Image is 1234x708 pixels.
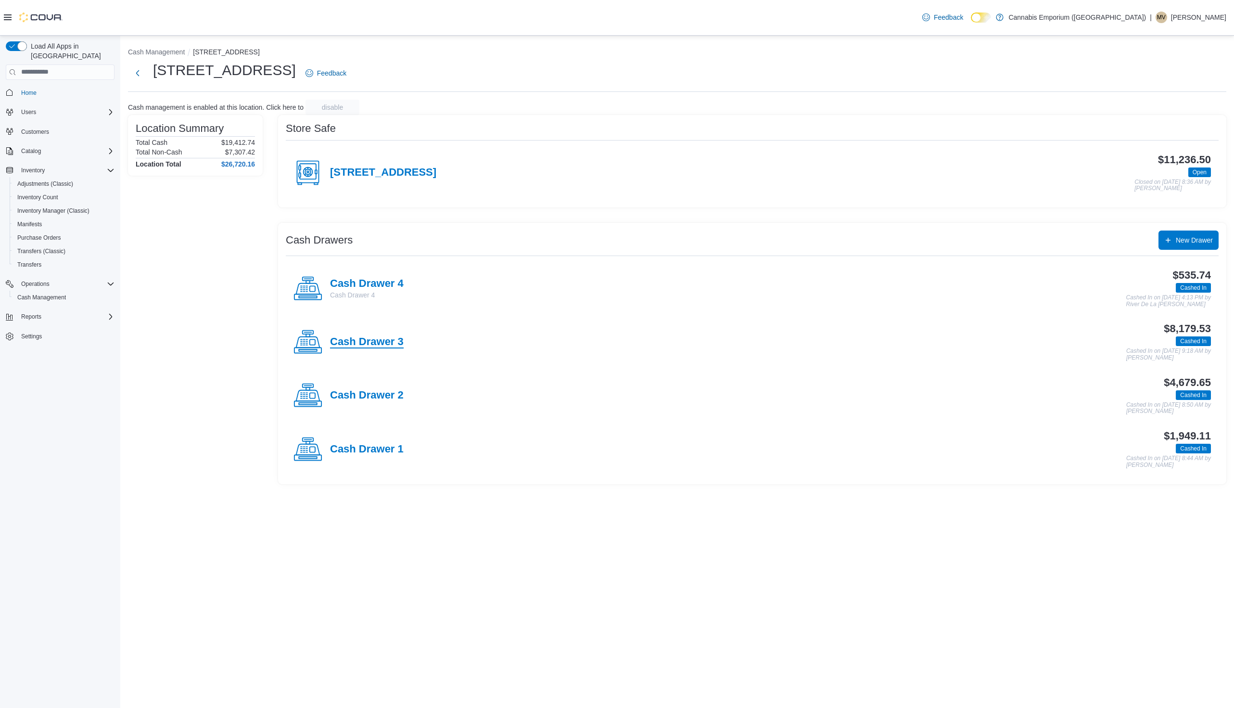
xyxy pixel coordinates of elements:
[1173,270,1211,281] h3: $535.74
[17,126,114,138] span: Customers
[21,280,50,288] span: Operations
[17,247,65,255] span: Transfers (Classic)
[1134,179,1211,192] p: Closed on [DATE] 8:36 AM by [PERSON_NAME]
[221,139,255,146] p: $19,412.74
[1126,402,1211,415] p: Cashed In on [DATE] 8:50 AM by [PERSON_NAME]
[1176,283,1211,293] span: Cashed In
[136,160,181,168] h4: Location Total
[302,64,350,83] a: Feedback
[1126,295,1211,308] p: Cashed In on [DATE] 4:13 PM by River De La [PERSON_NAME]
[136,139,167,146] h6: Total Cash
[13,259,114,270] span: Transfers
[27,41,114,61] span: Load All Apps in [GEOGRAPHIC_DATA]
[17,165,49,176] button: Inventory
[128,64,147,83] button: Next
[17,261,41,269] span: Transfers
[17,220,42,228] span: Manifests
[934,13,963,22] span: Feedback
[1180,337,1207,346] span: Cashed In
[17,207,89,215] span: Inventory Manager (Classic)
[13,232,114,244] span: Purchase Orders
[1193,168,1207,177] span: Open
[1157,12,1166,23] span: MV
[17,311,114,322] span: Reports
[10,245,118,258] button: Transfers (Classic)
[1158,231,1219,250] button: New Drawer
[317,68,346,78] span: Feedback
[2,144,118,158] button: Catalog
[136,123,224,134] h3: Location Summary
[13,205,114,217] span: Inventory Manager (Classic)
[128,103,304,111] p: Cash management is enabled at this location. Click here to
[17,331,46,342] a: Settings
[136,148,182,156] h6: Total Non-Cash
[153,61,296,80] h1: [STREET_ADDRESS]
[13,219,46,230] a: Manifests
[1176,336,1211,346] span: Cashed In
[13,178,114,190] span: Adjustments (Classic)
[1176,235,1213,245] span: New Drawer
[21,333,42,340] span: Settings
[17,234,61,242] span: Purchase Orders
[21,108,36,116] span: Users
[13,232,65,244] a: Purchase Orders
[330,290,404,300] p: Cash Drawer 4
[10,291,118,304] button: Cash Management
[2,105,118,119] button: Users
[21,167,45,174] span: Inventory
[128,48,185,56] button: Cash Management
[13,292,70,303] a: Cash Management
[13,259,45,270] a: Transfers
[13,192,114,203] span: Inventory Count
[286,234,353,246] h3: Cash Drawers
[2,329,118,343] button: Settings
[2,86,118,100] button: Home
[17,106,40,118] button: Users
[13,245,69,257] a: Transfers (Classic)
[1164,323,1211,335] h3: $8,179.53
[17,193,58,201] span: Inventory Count
[330,336,404,348] h4: Cash Drawer 3
[17,165,114,176] span: Inventory
[1176,390,1211,400] span: Cashed In
[225,148,255,156] p: $7,307.42
[221,160,255,168] h4: $26,720.16
[1164,430,1211,442] h3: $1,949.11
[1180,283,1207,292] span: Cashed In
[305,100,359,115] button: disable
[10,204,118,218] button: Inventory Manager (Classic)
[1171,12,1226,23] p: [PERSON_NAME]
[2,125,118,139] button: Customers
[1176,444,1211,453] span: Cashed In
[19,13,63,22] img: Cova
[17,294,66,301] span: Cash Management
[17,278,114,290] span: Operations
[13,292,114,303] span: Cash Management
[10,218,118,231] button: Manifests
[1008,12,1146,23] p: Cannabis Emporium ([GEOGRAPHIC_DATA])
[128,47,1226,59] nav: An example of EuiBreadcrumbs
[1164,377,1211,388] h3: $4,679.65
[6,82,114,369] nav: Complex example
[17,87,40,99] a: Home
[13,205,93,217] a: Inventory Manager (Classic)
[10,258,118,271] button: Transfers
[17,126,53,138] a: Customers
[17,87,114,99] span: Home
[330,443,404,456] h4: Cash Drawer 1
[17,145,45,157] button: Catalog
[1158,154,1211,166] h3: $11,236.50
[330,167,436,179] h4: [STREET_ADDRESS]
[17,106,114,118] span: Users
[330,389,404,402] h4: Cash Drawer 2
[1126,348,1211,361] p: Cashed In on [DATE] 9:18 AM by [PERSON_NAME]
[10,191,118,204] button: Inventory Count
[2,310,118,323] button: Reports
[971,13,991,23] input: Dark Mode
[13,192,62,203] a: Inventory Count
[21,89,37,97] span: Home
[21,147,41,155] span: Catalog
[10,231,118,245] button: Purchase Orders
[13,245,114,257] span: Transfers (Classic)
